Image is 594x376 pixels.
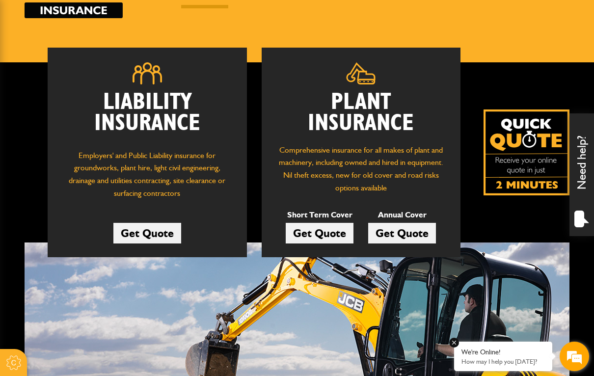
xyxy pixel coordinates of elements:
div: We're Online! [461,348,545,356]
div: Need help? [569,113,594,236]
p: How may I help you today? [461,358,545,365]
p: Short Term Cover [286,209,353,221]
h2: Liability Insurance [62,92,232,139]
a: Get Quote [368,223,436,243]
p: Annual Cover [368,209,436,221]
p: Comprehensive insurance for all makes of plant and machinery, including owned and hired in equipm... [276,144,446,194]
a: Get your insurance quote isn just 2-minutes [484,109,569,195]
h2: Plant Insurance [276,92,446,134]
a: Get Quote [113,223,181,243]
img: Quick Quote [484,109,569,195]
a: Get Quote [286,223,353,243]
p: Employers' and Public Liability insurance for groundworks, plant hire, light civil engineering, d... [62,149,232,205]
